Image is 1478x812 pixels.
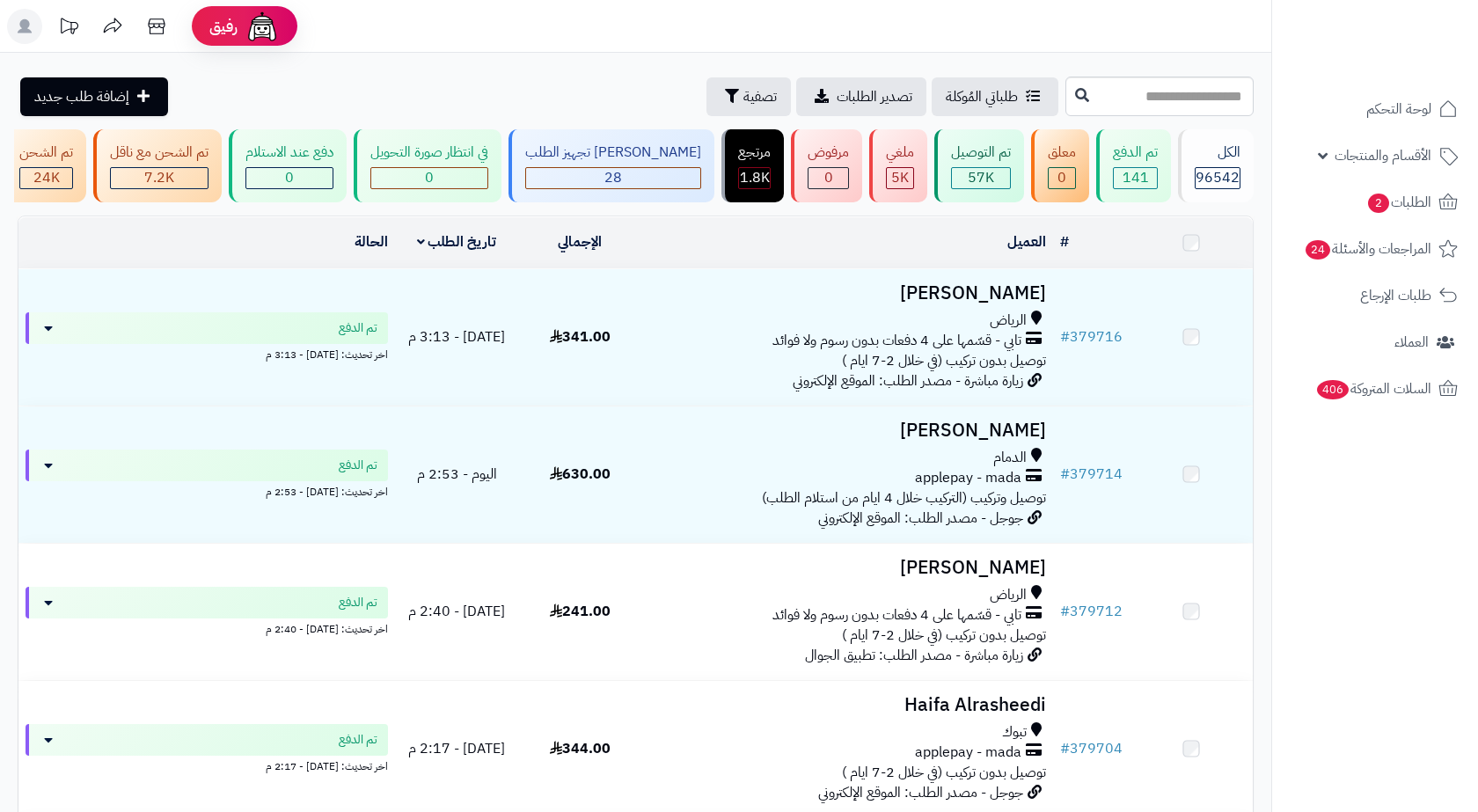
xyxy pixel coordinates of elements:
a: الحالة [355,231,388,252]
span: توصيل بدون تركيب (في خلال 2-7 ايام ) [842,762,1046,783]
span: 241.00 [550,601,611,622]
span: applepay - mada [915,743,1021,763]
span: # [1060,464,1070,485]
span: [DATE] - 2:17 م [408,738,505,759]
a: ملغي 5K [866,129,931,202]
span: 96542 [1196,167,1240,188]
span: جوجل - مصدر الطلب: الموقع الإلكتروني [818,508,1023,529]
span: تابي - قسّمها على 4 دفعات بدون رسوم ولا فوائد [772,331,1021,351]
div: 0 [1049,168,1075,188]
span: تم الدفع [339,319,377,337]
a: العملاء [1283,321,1467,363]
a: العميل [1007,231,1046,252]
div: 28 [526,168,700,188]
span: تبوك [1002,722,1027,743]
span: زيارة مباشرة - مصدر الطلب: تطبيق الجوال [805,645,1023,666]
a: #379716 [1060,326,1123,347]
span: 57K [968,167,994,188]
a: لوحة التحكم [1283,88,1467,130]
span: العملاء [1394,330,1429,355]
div: معلق [1048,143,1076,163]
span: [DATE] - 3:13 م [408,326,505,347]
span: السلات المتروكة [1315,377,1431,401]
span: طلباتي المُوكلة [946,86,1018,107]
a: طلبات الإرجاع [1283,274,1467,317]
span: 0 [824,167,833,188]
h3: [PERSON_NAME] [649,421,1046,441]
span: # [1060,601,1070,622]
a: تاريخ الطلب [417,231,497,252]
div: تم الشحن مع ناقل [110,143,209,163]
span: رفيق [209,16,238,37]
span: # [1060,738,1070,759]
h3: [PERSON_NAME] [649,558,1046,578]
span: طلبات الإرجاع [1360,283,1431,308]
span: جوجل - مصدر الطلب: الموقع الإلكتروني [818,782,1023,803]
a: #379712 [1060,601,1123,622]
div: ملغي [886,143,914,163]
span: 24K [33,167,60,188]
a: #379704 [1060,738,1123,759]
span: الأقسام والمنتجات [1335,143,1431,168]
span: توصيل بدون تركيب (في خلال 2-7 ايام ) [842,625,1046,646]
span: تصدير الطلبات [837,86,912,107]
img: logo-2.png [1358,18,1461,55]
span: الطلبات [1366,190,1431,215]
div: تم الشحن [19,143,73,163]
span: الرياض [990,585,1027,605]
span: 141 [1123,167,1149,188]
button: تصفية [706,77,791,116]
span: 0 [285,167,294,188]
span: 24 [1305,239,1332,260]
span: إضافة طلب جديد [34,86,129,107]
a: #379714 [1060,464,1123,485]
div: مرفوض [808,143,849,163]
span: 344.00 [550,738,611,759]
a: الطلبات2 [1283,181,1467,223]
span: الدمام [993,448,1027,468]
span: تصفية [743,86,777,107]
div: 0 [246,168,333,188]
span: تم الدفع [339,731,377,749]
a: السلات المتروكة406 [1283,368,1467,410]
div: تم التوصيل [951,143,1011,163]
div: 0 [371,168,487,188]
a: # [1060,231,1069,252]
a: طلباتي المُوكلة [932,77,1058,116]
span: اليوم - 2:53 م [417,464,497,485]
span: الرياض [990,311,1027,331]
div: 57046 [952,168,1010,188]
span: 0 [1057,167,1066,188]
h3: [PERSON_NAME] [649,283,1046,304]
span: [DATE] - 2:40 م [408,601,505,622]
div: 1844 [739,168,770,188]
div: 4997 [887,168,913,188]
a: تم الدفع 141 [1093,129,1174,202]
a: معلق 0 [1028,129,1093,202]
div: [PERSON_NAME] تجهيز الطلب [525,143,701,163]
span: # [1060,326,1070,347]
a: إضافة طلب جديد [20,77,168,116]
span: 1.8K [740,167,770,188]
span: 630.00 [550,464,611,485]
span: تم الدفع [339,457,377,474]
a: تحديثات المنصة [47,9,91,48]
a: الكل96542 [1174,129,1257,202]
h3: Haifa Alrasheedi [649,695,1046,715]
div: اخر تحديث: [DATE] - 2:40 م [26,618,388,637]
span: توصيل وتركيب (التركيب خلال 4 ايام من استلام الطلب) [762,487,1046,508]
a: دفع عند الاستلام 0 [225,129,350,202]
span: المراجعات والأسئلة [1304,237,1431,261]
div: في انتظار صورة التحويل [370,143,488,163]
span: 406 [1315,379,1350,400]
span: 5K [891,167,909,188]
span: applepay - mada [915,468,1021,488]
span: تم الدفع [339,594,377,611]
span: لوحة التحكم [1366,97,1431,121]
span: زيارة مباشرة - مصدر الطلب: الموقع الإلكتروني [793,370,1023,391]
a: تم التوصيل 57K [931,129,1028,202]
div: 7222 [111,168,208,188]
a: مرفوض 0 [787,129,866,202]
a: المراجعات والأسئلة24 [1283,228,1467,270]
div: 24022 [20,168,72,188]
